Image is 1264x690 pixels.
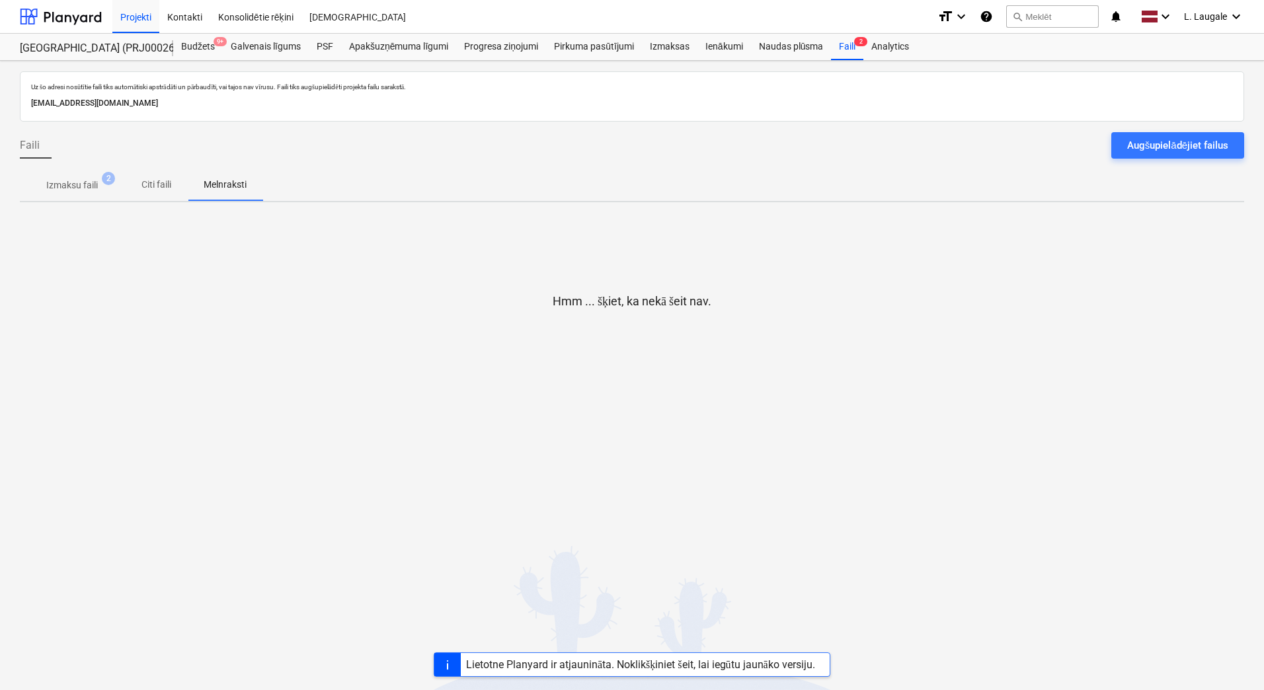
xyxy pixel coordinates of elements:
span: 2 [854,37,867,46]
a: Faili2 [831,34,863,60]
p: [EMAIL_ADDRESS][DOMAIN_NAME] [31,96,1233,110]
span: 2 [102,172,115,185]
a: Pirkuma pasūtījumi [546,34,642,60]
span: 9+ [214,37,227,46]
p: Citi faili [140,178,172,192]
div: [GEOGRAPHIC_DATA] (PRJ0002627, K-1 un K-2(2.kārta) 2601960 [20,42,157,56]
button: Augšupielādējiet failus [1111,132,1244,159]
a: Analytics [863,34,917,60]
p: Hmm ... šķiet, ka nekā šeit nav. [553,293,711,309]
a: Budžets9+ [173,34,223,60]
a: Naudas plūsma [751,34,832,60]
div: Lietotne Planyard ir atjaunināta. Noklikšķiniet šeit, lai iegūtu jaunāko versiju. [466,658,815,671]
a: Apakšuzņēmuma līgumi [341,34,456,60]
a: Ienākumi [697,34,751,60]
div: Augšupielādējiet failus [1127,137,1228,154]
a: PSF [309,34,341,60]
p: Melnraksti [204,178,247,192]
iframe: Chat Widget [1198,627,1264,690]
a: Galvenais līgums [223,34,309,60]
a: Izmaksas [642,34,697,60]
div: Faili [831,34,863,60]
span: Faili [20,137,40,153]
p: Izmaksu faili [46,178,98,192]
div: Budžets [173,34,223,60]
p: Uz šo adresi nosūtītie faili tiks automātiski apstrādāti un pārbaudīti, vai tajos nav vīrusu. Fai... [31,83,1233,91]
a: Progresa ziņojumi [456,34,546,60]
